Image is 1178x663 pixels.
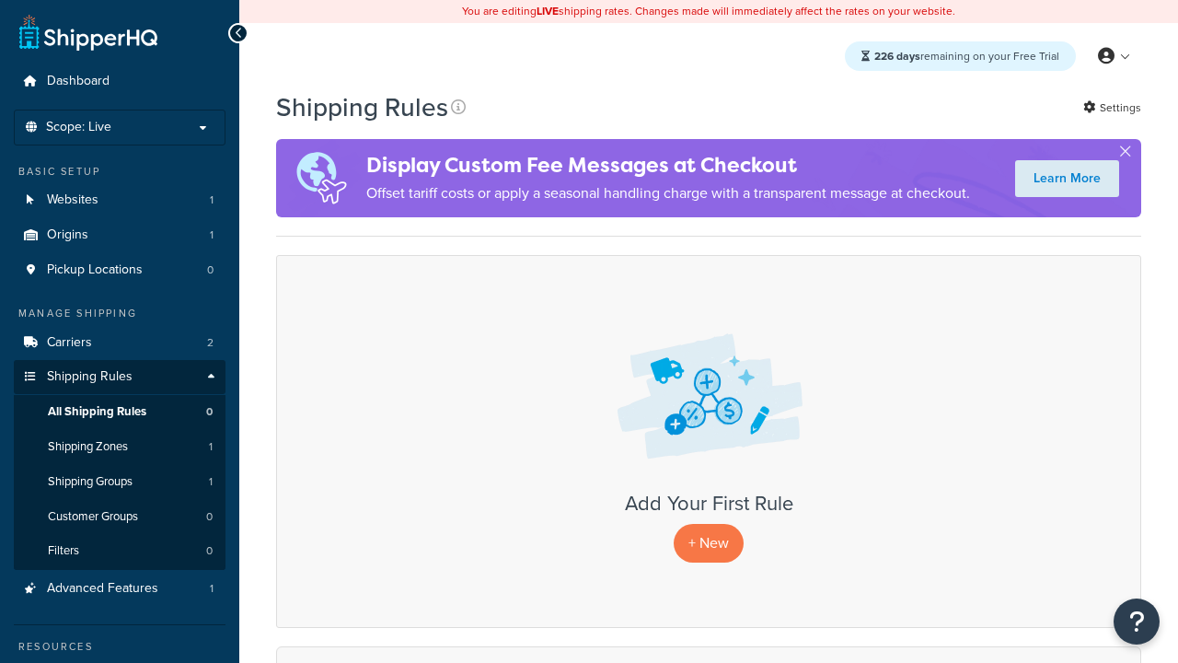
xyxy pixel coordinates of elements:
span: 0 [206,543,213,559]
a: ShipperHQ Home [19,14,157,51]
span: Pickup Locations [47,262,143,278]
a: Filters 0 [14,534,225,568]
a: Shipping Zones 1 [14,430,225,464]
span: 1 [210,227,214,243]
a: Shipping Rules [14,360,225,394]
a: Advanced Features 1 [14,572,225,606]
a: Pickup Locations 0 [14,253,225,287]
li: Websites [14,183,225,217]
p: Offset tariff costs or apply a seasonal handling charge with a transparent message at checkout. [366,180,970,206]
li: Shipping Zones [14,430,225,464]
span: Carriers [47,335,92,351]
b: LIVE [537,3,559,19]
span: Filters [48,543,79,559]
span: Websites [47,192,98,208]
li: Shipping Groups [14,465,225,499]
h4: Display Custom Fee Messages at Checkout [366,150,970,180]
a: Websites 1 [14,183,225,217]
span: Dashboard [47,74,110,89]
li: Advanced Features [14,572,225,606]
a: Dashboard [14,64,225,99]
button: Open Resource Center [1114,599,1160,645]
li: Filters [14,534,225,568]
p: + New [674,524,744,562]
span: Shipping Zones [48,439,128,455]
span: Scope: Live [46,120,111,135]
div: Basic Setup [14,164,225,180]
span: 1 [209,474,213,490]
strong: 226 days [874,48,920,64]
span: 0 [207,262,214,278]
a: Origins 1 [14,218,225,252]
div: Resources [14,639,225,655]
span: Origins [47,227,88,243]
li: Shipping Rules [14,360,225,570]
li: Origins [14,218,225,252]
span: 1 [210,192,214,208]
a: Carriers 2 [14,326,225,360]
li: All Shipping Rules [14,395,225,429]
span: 1 [210,581,214,597]
h3: Add Your First Rule [295,493,1122,515]
span: 2 [207,335,214,351]
span: 0 [206,509,213,525]
span: Advanced Features [47,581,158,597]
a: Settings [1083,95,1141,121]
div: remaining on your Free Trial [845,41,1076,71]
a: All Shipping Rules 0 [14,395,225,429]
img: duties-banner-06bc72dcb5fe05cb3f9472aba00be2ae8eb53ab6f0d8bb03d382ba314ac3c341.png [276,139,366,217]
li: Carriers [14,326,225,360]
span: Customer Groups [48,509,138,525]
span: Shipping Groups [48,474,133,490]
li: Pickup Locations [14,253,225,287]
a: Customer Groups 0 [14,500,225,534]
h1: Shipping Rules [276,89,448,125]
li: Customer Groups [14,500,225,534]
span: 0 [206,404,213,420]
span: All Shipping Rules [48,404,146,420]
div: Manage Shipping [14,306,225,321]
a: Shipping Groups 1 [14,465,225,499]
span: Shipping Rules [47,369,133,385]
span: 1 [209,439,213,455]
a: Learn More [1015,160,1119,197]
